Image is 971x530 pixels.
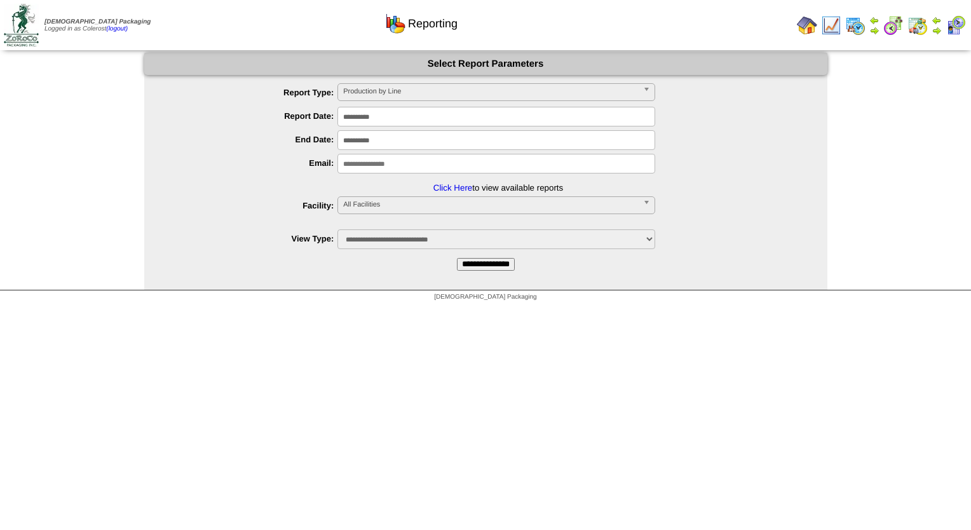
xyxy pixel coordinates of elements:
span: All Facilities [343,197,638,212]
img: arrowright.gif [869,25,879,36]
span: Reporting [408,17,458,31]
label: Report Type: [170,88,338,97]
img: calendarinout.gif [907,15,928,36]
img: home.gif [797,15,817,36]
span: [DEMOGRAPHIC_DATA] Packaging [434,294,536,301]
img: arrowleft.gif [869,15,879,25]
img: line_graph.gif [821,15,841,36]
li: to view available reports [170,154,827,193]
img: calendarblend.gif [883,15,904,36]
span: Logged in as Colerost [44,18,151,32]
label: Email: [170,158,338,168]
label: Facility: [170,201,338,210]
a: (logout) [106,25,128,32]
a: Click Here [433,183,472,193]
img: calendarcustomer.gif [946,15,966,36]
div: Select Report Parameters [144,53,827,75]
label: View Type: [170,234,338,243]
span: Production by Line [343,84,638,99]
label: End Date: [170,135,338,144]
img: graph.gif [385,13,405,34]
img: arrowright.gif [932,25,942,36]
span: [DEMOGRAPHIC_DATA] Packaging [44,18,151,25]
label: Report Date: [170,111,338,121]
img: calendarprod.gif [845,15,866,36]
img: arrowleft.gif [932,15,942,25]
img: zoroco-logo-small.webp [4,4,39,46]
